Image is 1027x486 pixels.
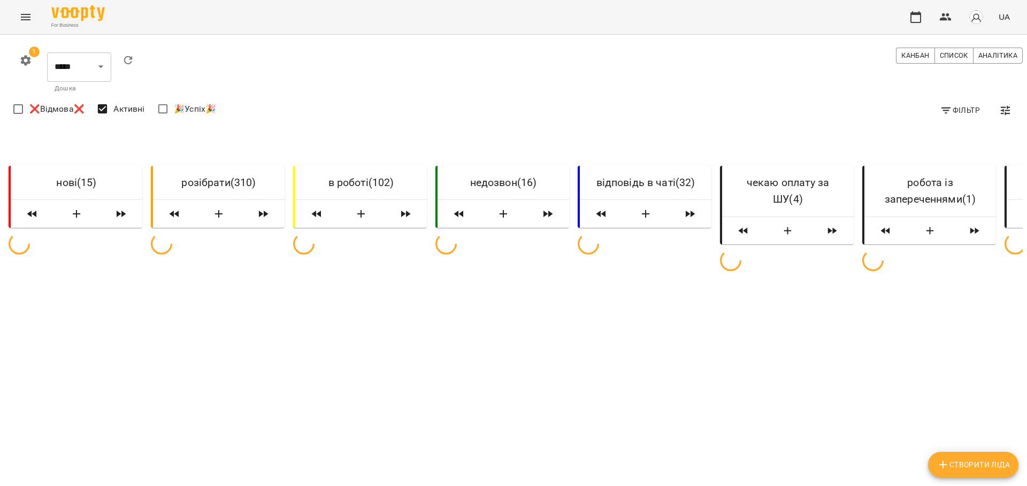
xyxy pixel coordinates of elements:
[388,204,423,223] span: Пересунути лідів з колонки
[936,101,984,120] button: Фільтр
[815,221,849,241] span: Пересунути лідів з колонки
[869,221,903,241] span: Пересунути лідів з колонки
[999,11,1010,22] span: UA
[940,104,980,117] span: Фільтр
[113,103,144,115] span: Активні
[623,204,669,223] button: Створити Ліда
[907,221,953,241] button: Створити Ліда
[300,204,334,223] span: Пересунути лідів з колонки
[873,174,987,208] h6: робота із запереченнями ( 1 )
[15,204,49,223] span: Пересунути лідів з колонки
[969,10,984,25] img: avatar_s.png
[104,204,138,223] span: Пересунути лідів з колонки
[480,204,526,223] button: Створити Ліда
[162,174,276,191] h6: розібрати ( 310 )
[19,174,134,191] h6: нові ( 15 )
[53,204,99,223] button: Створити Ліда
[51,22,105,29] span: For Business
[246,204,280,223] span: Пересунути лідів з колонки
[196,204,242,223] button: Створити Ліда
[940,50,968,61] span: Список
[304,174,418,191] h6: в роботі ( 102 )
[901,50,929,61] span: Канбан
[994,7,1014,27] button: UA
[55,83,104,94] p: Дошка
[174,103,216,115] span: 🎉Успіх🎉
[973,48,1023,64] button: Аналітика
[937,458,1010,471] span: Створити Ліда
[51,5,105,21] img: Voopty Logo
[896,48,934,64] button: Канбан
[584,204,618,223] span: Пересунути лідів з колонки
[934,48,974,64] button: Список
[978,50,1017,61] span: Аналітика
[442,204,476,223] span: Пересунути лідів з колонки
[731,174,845,208] h6: чекаю оплату за ШУ ( 4 )
[338,204,384,223] button: Створити Ліда
[29,103,85,115] span: ❌Відмова❌
[673,204,707,223] span: Пересунути лідів з колонки
[726,221,761,241] span: Пересунути лідів з колонки
[157,204,191,223] span: Пересунути лідів з колонки
[29,47,40,57] span: 1
[531,204,565,223] span: Пересунути лідів з колонки
[928,452,1018,477] button: Створити Ліда
[446,174,561,191] h6: недозвон ( 16 )
[13,4,39,30] button: Menu
[588,174,703,191] h6: відповідь в чаті ( 32 )
[765,221,811,241] button: Створити Ліда
[957,221,992,241] span: Пересунути лідів з колонки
